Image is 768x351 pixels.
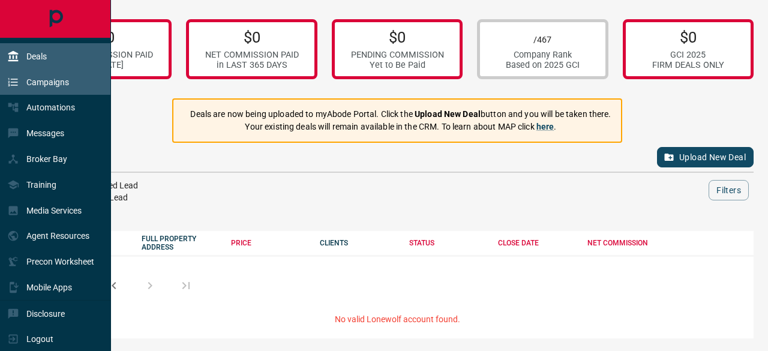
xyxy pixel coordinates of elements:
div: PENDING COMMISSION [351,50,444,60]
p: $0 [652,28,724,46]
div: Yet to Be Paid [351,60,444,70]
a: here [536,122,554,131]
p: Deals are now being uploaded to myAbode Portal. Click the button and you will be taken there. [190,108,611,121]
div: FIRM DEALS ONLY [652,60,724,70]
div: NET COMMISSION [587,239,665,247]
p: $0 [205,28,299,46]
div: GCI 2025 [652,50,724,60]
div: FULL PROPERTY ADDRESS [142,235,219,251]
div: STATUS [409,239,487,247]
button: Upload New Deal [657,147,754,167]
div: NET COMMISSION PAID [205,50,299,60]
div: No valid Lonewolf account found. [41,314,754,338]
p: Your existing deals will remain available in the CRM. To learn about MAP click . [190,121,611,133]
p: $0 [351,28,444,46]
span: /467 [533,35,551,45]
div: CLIENTS [320,239,397,247]
button: Filters [709,180,749,200]
div: in LAST 365 DAYS [205,60,299,70]
strong: Upload New Deal [415,109,481,119]
div: PRICE [231,239,308,247]
div: CLOSE DATE [498,239,575,247]
div: Based on 2025 GCI [506,60,580,70]
div: Company Rank [506,50,580,60]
